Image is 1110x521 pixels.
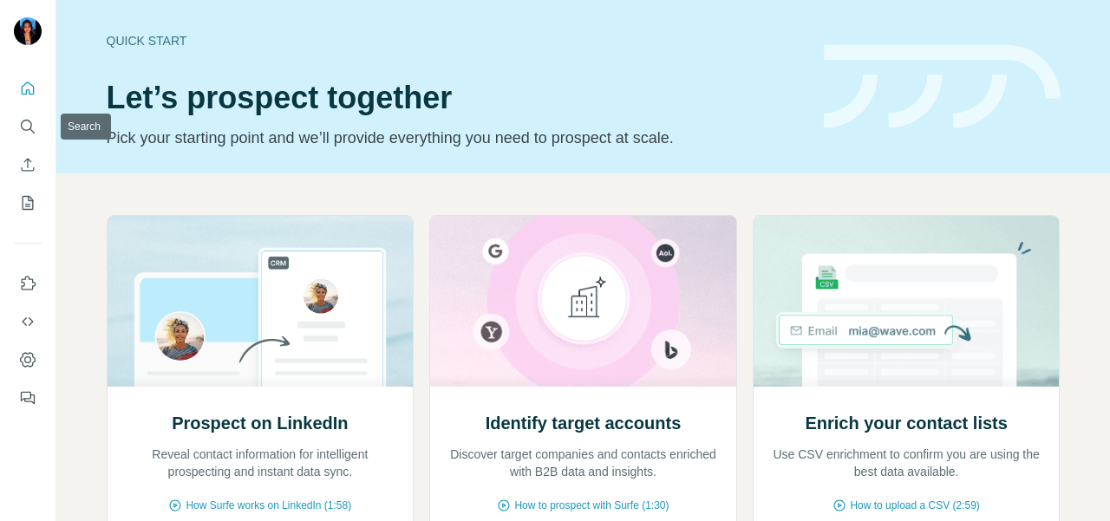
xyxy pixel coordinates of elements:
[107,126,803,150] p: Pick your starting point and we’ll provide everything you need to prospect at scale.
[107,81,803,115] h1: Let’s prospect together
[14,344,42,375] button: Dashboard
[107,32,803,49] div: Quick start
[14,17,42,45] img: Avatar
[14,187,42,218] button: My lists
[14,73,42,104] button: Quick start
[514,498,669,513] span: How to prospect with Surfe (1:30)
[14,149,42,180] button: Enrich CSV
[850,498,979,513] span: How to upload a CSV (2:59)
[824,45,1061,129] img: banner
[771,446,1042,480] p: Use CSV enrichment to confirm you are using the best data available.
[14,382,42,414] button: Feedback
[447,446,719,480] p: Discover target companies and contacts enriched with B2B data and insights.
[14,111,42,142] button: Search
[125,446,396,480] p: Reveal contact information for intelligent prospecting and instant data sync.
[172,411,348,435] h2: Prospect on LinkedIn
[14,306,42,337] button: Use Surfe API
[753,216,1061,387] img: Enrich your contact lists
[14,268,42,299] button: Use Surfe on LinkedIn
[186,498,351,513] span: How Surfe works on LinkedIn (1:58)
[486,411,682,435] h2: Identify target accounts
[429,216,737,387] img: Identify target accounts
[805,411,1007,435] h2: Enrich your contact lists
[107,216,415,387] img: Prospect on LinkedIn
